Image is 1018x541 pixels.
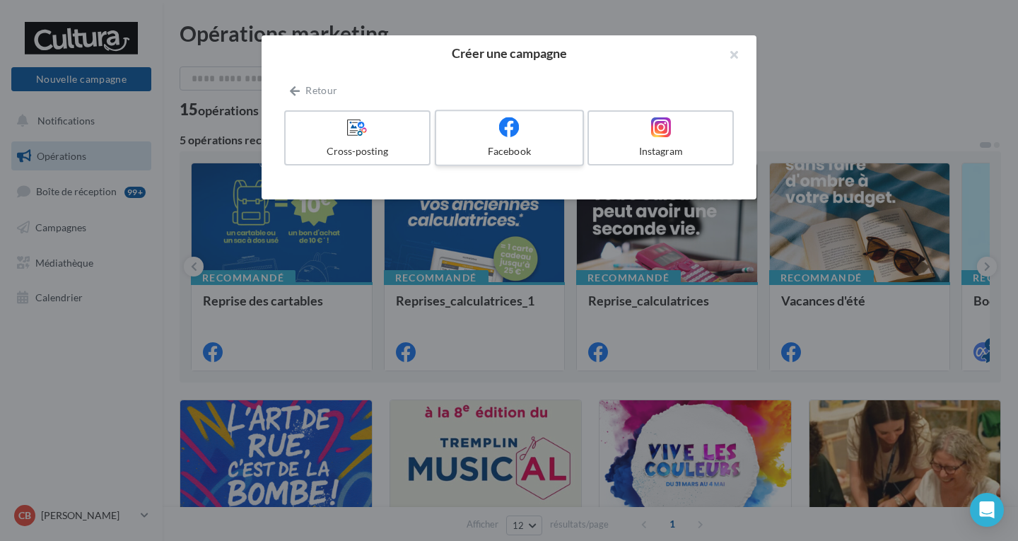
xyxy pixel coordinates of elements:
[442,144,576,158] div: Facebook
[291,144,423,158] div: Cross-posting
[595,144,727,158] div: Instagram
[970,493,1004,527] div: Open Intercom Messenger
[284,82,343,99] button: Retour
[284,47,734,59] h2: Créer une campagne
